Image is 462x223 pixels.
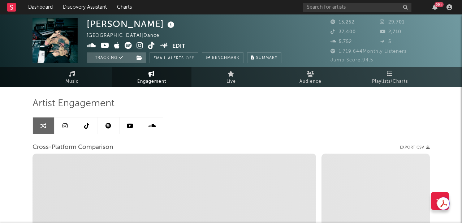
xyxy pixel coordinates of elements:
[65,77,79,86] span: Music
[202,52,243,63] a: Benchmark
[186,56,194,60] em: Off
[87,31,168,40] div: [GEOGRAPHIC_DATA] | Dance
[226,77,236,86] span: Live
[256,56,277,60] span: Summary
[331,58,373,63] span: Jump Score: 94.5
[372,77,408,86] span: Playlists/Charts
[331,30,356,34] span: 37,400
[380,39,391,44] span: 5
[191,67,271,87] a: Live
[33,143,113,152] span: Cross-Platform Comparison
[350,67,430,87] a: Playlists/Charts
[137,77,166,86] span: Engagement
[150,52,198,63] button: Email AlertsOff
[331,20,354,25] span: 15,252
[331,39,352,44] span: 5,752
[271,67,350,87] a: Audience
[303,3,411,12] input: Search for artists
[299,77,321,86] span: Audience
[247,52,281,63] button: Summary
[33,67,112,87] a: Music
[432,4,437,10] button: 99+
[33,99,115,108] span: Artist Engagement
[380,30,401,34] span: 2,710
[380,20,405,25] span: 29,701
[331,49,407,54] span: 1,719,644 Monthly Listeners
[87,52,132,63] button: Tracking
[87,18,176,30] div: [PERSON_NAME]
[212,54,239,63] span: Benchmark
[400,145,430,150] button: Export CSV
[112,67,191,87] a: Engagement
[435,2,444,7] div: 99 +
[172,42,185,51] button: Edit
